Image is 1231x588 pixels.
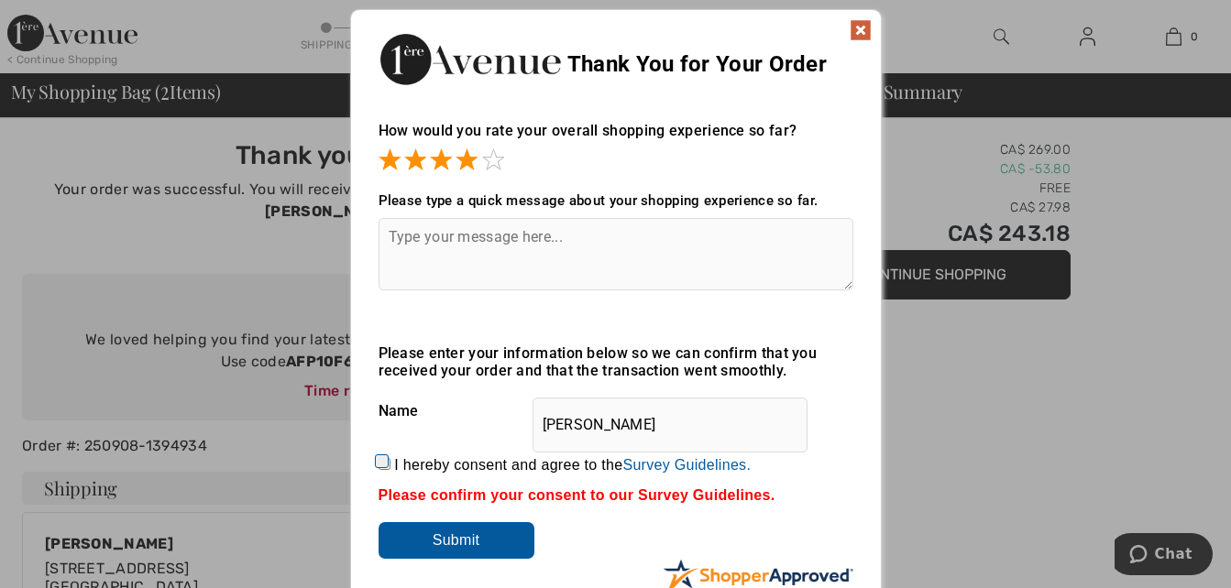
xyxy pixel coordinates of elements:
[379,192,853,209] div: Please type a quick message about your shopping experience so far.
[394,457,751,474] label: I hereby consent and agree to the
[379,388,853,434] div: Name
[379,103,853,174] div: How would you rate your overall shopping experience so far?
[622,457,751,473] a: Survey Guidelines.
[379,522,534,559] input: Submit
[850,19,872,41] img: x
[379,28,562,90] img: Thank You for Your Order
[567,51,827,77] span: Thank You for Your Order
[40,13,78,29] span: Chat
[379,344,853,379] div: Please enter your information below so we can confirm that you received your order and that the t...
[379,487,853,504] div: Please confirm your consent to our Survey Guidelines.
